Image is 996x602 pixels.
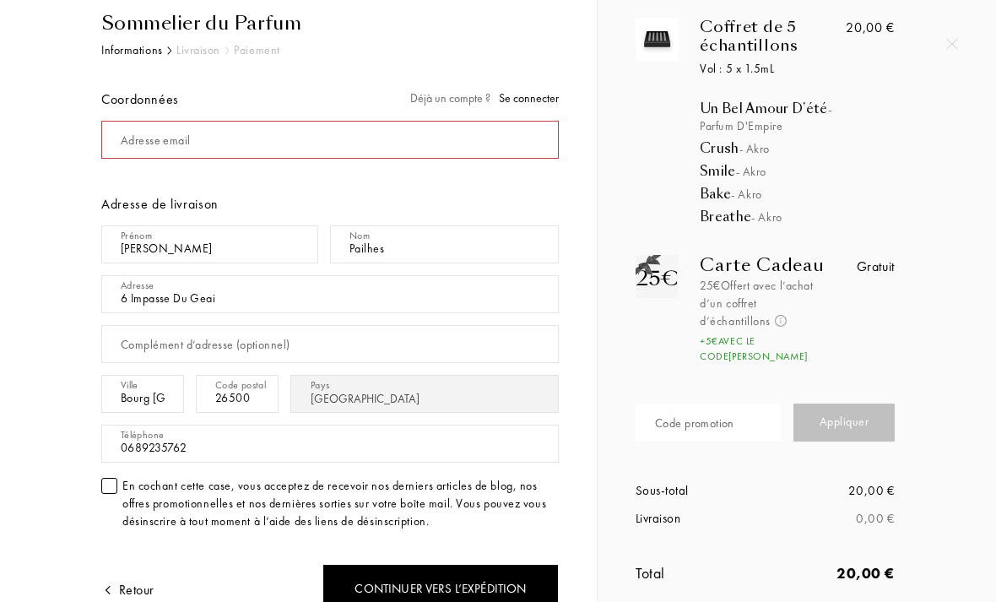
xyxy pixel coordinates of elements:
img: info_voucher.png [775,315,787,327]
div: 0,00 € [766,509,896,529]
div: Bake [700,186,912,203]
div: 20,00 € [766,561,896,584]
div: Paiement [234,41,279,59]
div: Livraison [176,41,220,59]
div: 25€ Offert avec l’achat d’un coffret d’échantillons [700,277,830,364]
div: Pays [311,377,329,393]
div: Téléphone [121,427,164,442]
div: Un Bel Amour D’été [700,100,912,134]
div: Smile [700,163,912,180]
div: Livraison [636,509,766,529]
div: Adresse de livraison [101,194,559,214]
img: box_5.svg [640,22,674,57]
div: Ville [121,377,138,393]
span: Se connecter [499,90,559,106]
img: quit_onboard.svg [946,38,958,50]
div: Code postal [215,377,266,393]
div: En cochant cette case, vous acceptez de recevoir nos derniers articles de blog, nos offres promot... [122,477,559,530]
span: - Akro [739,141,770,156]
div: Crush [700,140,912,157]
div: Déjà un compte ? [410,89,559,107]
div: Sous-total [636,481,766,501]
img: arr_grey.svg [225,46,230,55]
div: Code promotion [655,415,734,432]
div: Adresse [121,278,154,293]
span: - Akro [731,187,761,202]
div: Complément d’adresse (optionnel) [121,336,290,354]
div: Adresse email [121,132,190,149]
div: Total [636,561,766,584]
div: Gratuit [857,257,895,277]
div: 20,00 € [766,481,896,501]
div: Nom [349,228,370,243]
span: - Akro [751,209,782,225]
div: Breathe [700,209,912,225]
div: Retour [101,580,154,600]
span: - Akro [736,164,766,179]
img: gift_n.png [636,255,661,276]
div: Vol : 5 x 1.5mL [700,60,852,78]
div: 20,00 € [846,18,894,38]
img: arr_black.svg [167,46,172,55]
img: arrow.png [101,583,115,597]
div: Coordonnées [101,89,179,110]
div: Coffret de 5 échantillons [700,18,852,55]
div: 25€ [636,263,679,294]
div: Prénom [121,228,152,243]
div: Sommelier du Parfum [101,9,559,37]
div: Informations [101,41,163,59]
div: Appliquer [793,404,895,442]
div: + 5 € avec le code [PERSON_NAME] [700,334,830,364]
div: Carte Cadeau [700,255,830,275]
